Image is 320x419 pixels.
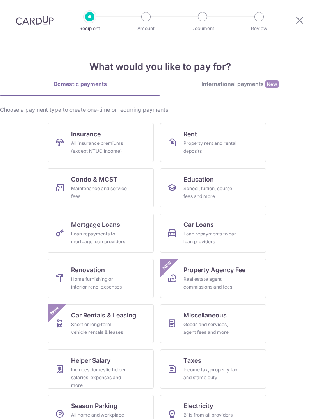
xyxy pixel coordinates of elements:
[48,123,154,162] a: InsuranceAll insurance premiums (except NTUC Income)
[183,139,240,155] div: Property rent and rental deposits
[160,123,266,162] a: RentProperty rent and rental deposits
[183,401,213,410] span: Electricity
[181,25,224,32] p: Document
[71,366,127,389] div: Includes domestic helper salaries, expenses and more
[160,304,266,343] a: MiscellaneousGoods and services, agent fees and more
[183,356,201,365] span: Taxes
[71,220,120,229] span: Mortgage Loans
[160,80,320,88] div: International payments
[265,80,279,88] span: New
[68,25,112,32] p: Recipient
[237,25,281,32] p: Review
[71,275,127,291] div: Home furnishing or interior reno-expenses
[160,259,173,272] span: New
[71,139,127,155] div: All insurance premiums (except NTUC Income)
[183,321,240,336] div: Goods and services, agent fees and more
[71,175,117,184] span: Condo & MCST
[160,214,266,253] a: Car LoansLoan repayments to car loan providers
[183,230,240,246] div: Loan repayments to car loan providers
[48,259,154,298] a: RenovationHome furnishing or interior reno-expenses
[183,275,240,291] div: Real estate agent commissions and fees
[48,304,61,317] span: New
[183,129,197,139] span: Rent
[183,220,214,229] span: Car Loans
[183,175,214,184] span: Education
[160,168,266,207] a: EducationSchool, tuition, course fees and more
[48,304,154,343] a: Car Rentals & LeasingShort or long‑term vehicle rentals & leasesNew
[48,349,154,389] a: Helper SalaryIncludes domestic helper salaries, expenses and more
[183,366,240,382] div: Income tax, property tax and stamp duty
[48,214,154,253] a: Mortgage LoansLoan repayments to mortgage loan providers
[16,16,54,25] img: CardUp
[183,185,240,200] div: School, tuition, course fees and more
[71,356,110,365] span: Helper Salary
[71,185,127,200] div: Maintenance and service fees
[71,230,127,246] div: Loan repayments to mortgage loan providers
[183,310,227,320] span: Miscellaneous
[71,129,101,139] span: Insurance
[124,25,168,32] p: Amount
[71,310,136,320] span: Car Rentals & Leasing
[71,265,105,275] span: Renovation
[71,401,117,410] span: Season Parking
[71,321,127,336] div: Short or long‑term vehicle rentals & leases
[48,168,154,207] a: Condo & MCSTMaintenance and service fees
[183,265,245,275] span: Property Agency Fee
[160,259,266,298] a: Property Agency FeeReal estate agent commissions and feesNew
[160,349,266,389] a: TaxesIncome tax, property tax and stamp duty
